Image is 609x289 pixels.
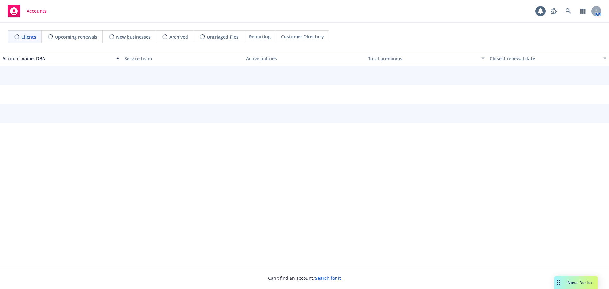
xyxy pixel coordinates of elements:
button: Total premiums [365,51,487,66]
span: Nova Assist [567,280,593,285]
div: Total premiums [368,55,478,62]
span: Untriaged files [207,34,239,40]
span: Reporting [249,33,271,40]
button: Closest renewal date [487,51,609,66]
div: Drag to move [554,276,562,289]
span: Upcoming renewals [55,34,97,40]
button: Active policies [244,51,365,66]
span: Clients [21,34,36,40]
div: Active policies [246,55,363,62]
span: Accounts [27,9,47,14]
a: Search for it [315,275,341,281]
a: Switch app [577,5,589,17]
span: Archived [169,34,188,40]
button: Service team [122,51,244,66]
span: Can't find an account? [268,275,341,281]
div: Closest renewal date [490,55,599,62]
span: New businesses [116,34,151,40]
a: Accounts [5,2,49,20]
div: Account name, DBA [3,55,112,62]
span: Customer Directory [281,33,324,40]
a: Search [562,5,575,17]
div: Service team [124,55,241,62]
a: Report a Bug [547,5,560,17]
button: Nova Assist [554,276,598,289]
